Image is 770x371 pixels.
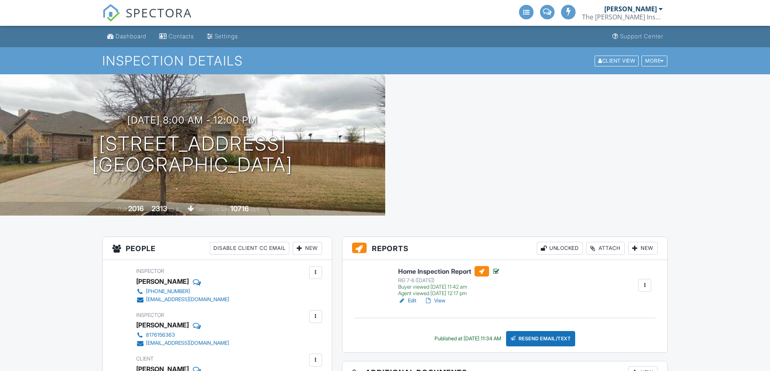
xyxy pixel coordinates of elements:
a: SPECTORA [102,11,192,28]
div: Settings [215,33,238,40]
div: 8176156363 [146,332,175,338]
img: The Best Home Inspection Software - Spectora [102,4,120,22]
div: [EMAIL_ADDRESS][DOMAIN_NAME] [146,340,229,346]
div: Resend Email/Text [506,331,576,346]
h3: Reports [342,237,668,260]
a: View [424,297,445,305]
span: Lot Size [212,206,229,212]
div: The Wells Inspection Group LLC [582,13,663,21]
a: Home Inspection Report REI 7-6 ([DATE]) Buyer viewed [DATE] 11:42 am Agent viewed [DATE] 12:17 pm [398,266,500,297]
div: Published at [DATE] 11:34 AM [435,335,501,342]
h6: Home Inspection Report [398,266,500,277]
div: 10716 [230,204,249,213]
div: Client View [595,55,639,66]
div: [PHONE_NUMBER] [146,288,190,295]
div: New [628,242,658,255]
span: Built [118,206,127,212]
a: [PHONE_NUMBER] [136,287,229,296]
div: Unlocked [537,242,583,255]
div: [PERSON_NAME] [136,275,189,287]
a: Support Center [609,29,667,44]
div: Contacts [169,33,194,40]
span: slab [196,206,205,212]
h3: [DATE] 8:00 am - 12:00 pm [127,115,257,126]
a: [EMAIL_ADDRESS][DOMAIN_NAME] [136,339,229,347]
div: 2313 [152,204,167,213]
a: Edit [398,297,416,305]
span: Client [136,356,154,362]
a: Client View [594,57,641,63]
a: 8176156363 [136,331,229,339]
span: SPECTORA [126,4,192,21]
span: Inspector [136,268,164,274]
a: Settings [204,29,241,44]
span: Inspector [136,312,164,318]
div: New [293,242,322,255]
div: Agent viewed [DATE] 12:17 pm [398,290,500,297]
div: Buyer viewed [DATE] 11:42 am [398,284,500,290]
div: Support Center [620,33,663,40]
h1: Inspection Details [102,54,668,68]
a: Contacts [156,29,197,44]
a: [EMAIL_ADDRESS][DOMAIN_NAME] [136,296,229,304]
span: sq. ft. [169,206,180,212]
div: Disable Client CC Email [210,242,289,255]
h1: [STREET_ADDRESS] [GEOGRAPHIC_DATA] [92,133,293,176]
div: REI 7-6 ([DATE]) [398,277,500,284]
h3: People [103,237,332,260]
a: Dashboard [104,29,150,44]
div: [EMAIL_ADDRESS][DOMAIN_NAME] [146,296,229,303]
div: [PERSON_NAME] [604,5,657,13]
div: More [641,55,667,66]
div: [PERSON_NAME] [136,319,189,331]
div: Dashboard [116,33,146,40]
div: 2016 [128,204,144,213]
div: Attach [586,242,625,255]
span: sq.ft. [250,206,260,212]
